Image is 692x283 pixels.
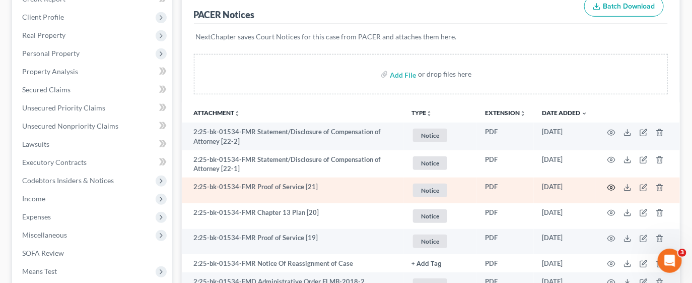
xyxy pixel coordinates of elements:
a: Notice [411,127,469,144]
span: Notice [413,129,447,142]
button: TYPEunfold_more [411,110,432,117]
a: Notice [411,182,469,199]
a: Unsecured Priority Claims [14,99,172,117]
span: Unsecured Nonpriority Claims [22,122,118,130]
span: Secured Claims [22,85,71,94]
td: PDF [477,229,534,255]
span: Unsecured Priority Claims [22,103,105,112]
td: PDF [477,254,534,272]
td: [DATE] [534,150,595,178]
a: Attachmentunfold_more [194,109,241,117]
td: [DATE] [534,178,595,203]
div: or drop files here [418,69,471,79]
td: 2:25-bk-01534-FMR Statement/Disclosure of Compensation of Attorney [22-1] [182,150,404,178]
td: PDF [477,123,534,150]
td: 2:25-bk-01534-FMR Chapter 13 Plan [20] [182,203,404,229]
p: NextChapter saves Court Notices for this case from PACER and attaches them here. [196,32,666,42]
span: Client Profile [22,13,64,21]
i: expand_more [581,110,587,117]
a: Unsecured Nonpriority Claims [14,117,172,135]
a: + Add Tag [411,259,469,268]
span: Executory Contracts [22,158,87,166]
a: Notice [411,233,469,250]
td: [DATE] [534,229,595,255]
td: PDF [477,203,534,229]
a: Lawsuits [14,135,172,153]
span: Notice [413,235,447,248]
i: unfold_more [520,110,526,117]
a: Executory Contracts [14,153,172,172]
div: PACER Notices [194,9,255,21]
span: Real Property [22,31,65,39]
span: Income [22,194,45,203]
span: Property Analysis [22,67,78,76]
a: Secured Claims [14,81,172,99]
span: Batch Download [603,2,655,11]
td: 2:25-bk-01534-FMR Statement/Disclosure of Compensation of Attorney [22-2] [182,123,404,150]
span: 3 [678,249,686,257]
a: Date Added expand_more [542,109,587,117]
td: 2:25-bk-01534-FMR Notice Of Reassignment of Case [182,254,404,272]
a: Extensionunfold_more [485,109,526,117]
a: Property Analysis [14,63,172,81]
span: Miscellaneous [22,231,67,239]
td: [DATE] [534,254,595,272]
span: Notice [413,209,447,223]
td: [DATE] [534,123,595,150]
span: Lawsuits [22,140,49,148]
td: PDF [477,150,534,178]
span: Means Test [22,267,57,275]
i: unfold_more [426,110,432,117]
a: SOFA Review [14,244,172,262]
td: 2:25-bk-01534-FMR Proof of Service [19] [182,229,404,255]
i: unfold_more [235,110,241,117]
span: Notice [413,184,447,197]
span: Codebtors Insiders & Notices [22,176,114,185]
td: PDF [477,178,534,203]
span: Personal Property [22,49,80,58]
iframe: Intercom live chat [658,249,682,273]
td: [DATE] [534,203,595,229]
span: Notice [413,156,447,170]
span: SOFA Review [22,249,64,257]
td: 2:25-bk-01534-FMR Proof of Service [21] [182,178,404,203]
span: Expenses [22,212,51,221]
button: + Add Tag [411,261,442,267]
a: Notice [411,208,469,224]
a: Notice [411,155,469,172]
